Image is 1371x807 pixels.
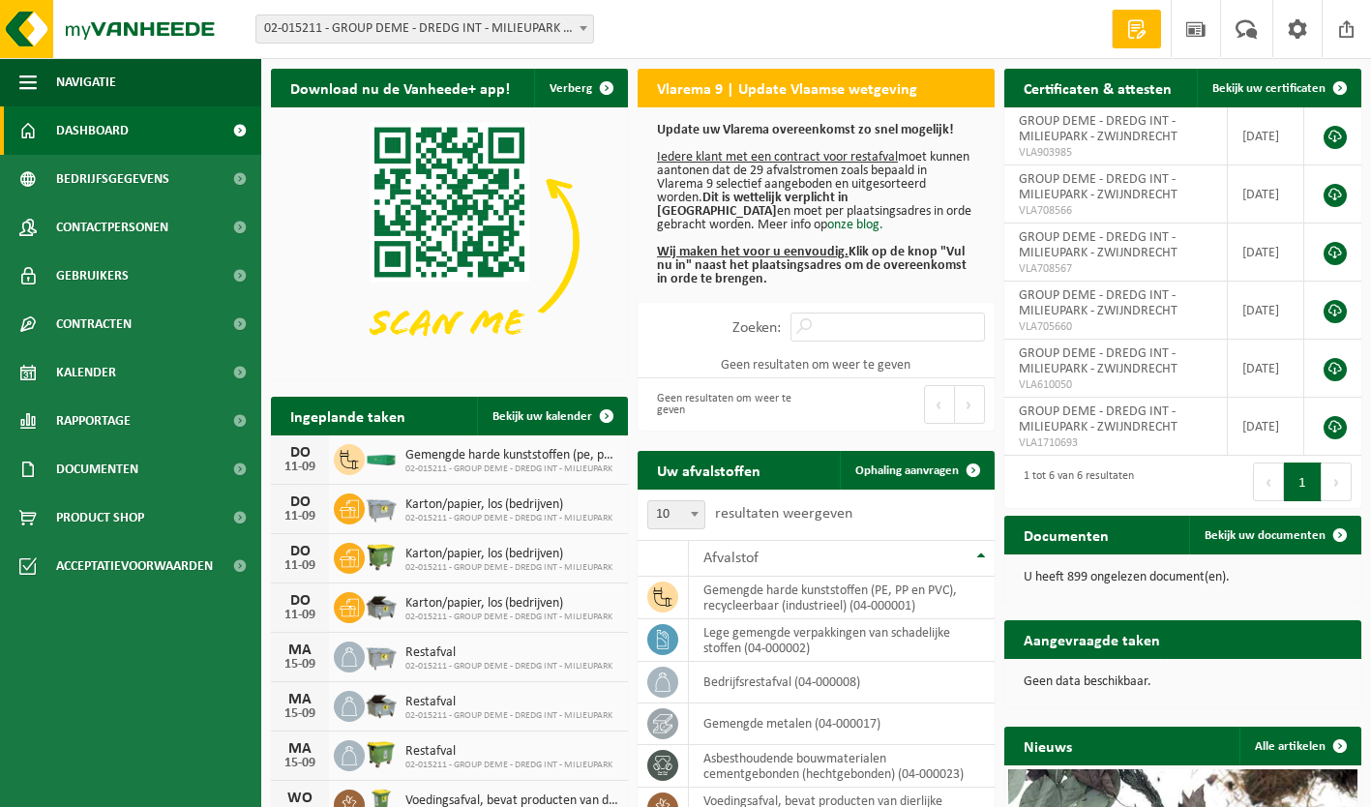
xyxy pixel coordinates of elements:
[281,658,319,672] div: 15-09
[1189,516,1359,554] a: Bekijk uw documenten
[281,791,319,806] div: WO
[56,155,169,203] span: Bedrijfsgegevens
[550,82,592,95] span: Verberg
[657,123,954,137] b: Update uw Vlarema overeenkomst zo snel mogelijk!
[1228,107,1304,165] td: [DATE]
[1197,69,1359,107] a: Bekijk uw certificaten
[405,695,612,710] span: Restafval
[56,106,129,155] span: Dashboard
[1019,319,1212,335] span: VLA705660
[1019,203,1212,219] span: VLA708566
[271,397,425,434] h2: Ingeplande taken
[56,252,129,300] span: Gebruikers
[281,593,319,609] div: DO
[56,445,138,493] span: Documenten
[840,451,993,490] a: Ophaling aanvragen
[405,612,612,623] span: 02-015211 - GROUP DEME - DREDG INT - MILIEUPARK
[1004,69,1191,106] h2: Certificaten & attesten
[365,449,398,466] img: HK-XC-20-GN-00
[703,551,759,566] span: Afvalstof
[405,448,618,463] span: Gemengde harde kunststoffen (pe, pp en pvc), recycleerbaar (industrieel)
[281,741,319,757] div: MA
[1228,224,1304,282] td: [DATE]
[1239,727,1359,765] a: Alle artikelen
[1228,340,1304,398] td: [DATE]
[365,589,398,622] img: WB-5000-GAL-GY-01
[271,69,529,106] h2: Download nu de Vanheede+ app!
[648,501,704,528] span: 10
[56,300,132,348] span: Contracten
[56,542,213,590] span: Acceptatievoorwaarden
[647,383,807,426] div: Geen resultaten om weer te geven
[1004,516,1128,553] h2: Documenten
[955,385,985,424] button: Next
[534,69,626,107] button: Verberg
[1019,172,1177,202] span: GROUP DEME - DREDG INT - MILIEUPARK - ZWIJNDRECHT
[1019,145,1212,161] span: VLA903985
[1205,529,1326,542] span: Bekijk uw documenten
[1228,165,1304,224] td: [DATE]
[1019,288,1177,318] span: GROUP DEME - DREDG INT - MILIEUPARK - ZWIJNDRECHT
[256,15,593,43] span: 02-015211 - GROUP DEME - DREDG INT - MILIEUPARK - ZWIJNDRECHT
[1024,571,1342,584] p: U heeft 899 ongelezen document(en).
[405,596,612,612] span: Karton/papier, los (bedrijven)
[56,348,116,397] span: Kalender
[647,500,705,529] span: 10
[365,491,398,523] img: WB-2500-GAL-GY-01
[492,410,592,423] span: Bekijk uw kalender
[638,351,995,378] td: Geen resultaten om weer te geven
[689,745,995,788] td: asbesthoudende bouwmaterialen cementgebonden (hechtgebonden) (04-000023)
[255,15,594,44] span: 02-015211 - GROUP DEME - DREDG INT - MILIEUPARK - ZWIJNDRECHT
[1228,398,1304,456] td: [DATE]
[56,493,144,542] span: Product Shop
[281,757,319,770] div: 15-09
[405,645,612,661] span: Restafval
[405,497,612,513] span: Karton/papier, los (bedrijven)
[1019,346,1177,376] span: GROUP DEME - DREDG INT - MILIEUPARK - ZWIJNDRECHT
[1019,435,1212,451] span: VLA1710693
[1212,82,1326,95] span: Bekijk uw certificaten
[405,710,612,722] span: 02-015211 - GROUP DEME - DREDG INT - MILIEUPARK
[657,150,898,164] u: Iedere klant met een contract voor restafval
[405,463,618,475] span: 02-015211 - GROUP DEME - DREDG INT - MILIEUPARK
[281,643,319,658] div: MA
[56,58,116,106] span: Navigatie
[638,451,780,489] h2: Uw afvalstoffen
[477,397,626,435] a: Bekijk uw kalender
[689,662,995,703] td: bedrijfsrestafval (04-000008)
[281,461,319,474] div: 11-09
[281,609,319,622] div: 11-09
[1019,114,1177,144] span: GROUP DEME - DREDG INT - MILIEUPARK - ZWIJNDRECHT
[715,506,852,522] label: resultaten weergeven
[657,245,967,286] b: Klik op de knop "Vul nu in" naast het plaatsingsadres om de overeenkomst in orde te brengen.
[405,562,612,574] span: 02-015211 - GROUP DEME - DREDG INT - MILIEUPARK
[365,639,398,672] img: WB-2500-GAL-GY-01
[657,124,975,286] p: moet kunnen aantonen dat de 29 afvalstromen zoals bepaald in Vlarema 9 selectief aangeboden en ui...
[855,464,959,477] span: Ophaling aanvragen
[1019,377,1212,393] span: VLA610050
[638,69,937,106] h2: Vlarema 9 | Update Vlaamse wetgeving
[827,218,883,232] a: onze blog.
[271,107,628,375] img: Download de VHEPlus App
[281,445,319,461] div: DO
[689,619,995,662] td: lege gemengde verpakkingen van schadelijke stoffen (04-000002)
[281,692,319,707] div: MA
[1019,404,1177,434] span: GROUP DEME - DREDG INT - MILIEUPARK - ZWIJNDRECHT
[281,707,319,721] div: 15-09
[281,544,319,559] div: DO
[689,703,995,745] td: gemengde metalen (04-000017)
[689,577,995,619] td: gemengde harde kunststoffen (PE, PP en PVC), recycleerbaar (industrieel) (04-000001)
[1322,463,1352,501] button: Next
[365,737,398,770] img: WB-1100-HPE-GN-50
[732,320,781,336] label: Zoeken:
[1228,282,1304,340] td: [DATE]
[405,547,612,562] span: Karton/papier, los (bedrijven)
[657,191,849,219] b: Dit is wettelijk verplicht in [GEOGRAPHIC_DATA]
[365,688,398,721] img: WB-5000-GAL-GY-01
[1004,727,1091,764] h2: Nieuws
[281,510,319,523] div: 11-09
[657,245,849,259] u: Wij maken het voor u eenvoudig.
[1024,675,1342,689] p: Geen data beschikbaar.
[405,661,612,672] span: 02-015211 - GROUP DEME - DREDG INT - MILIEUPARK
[56,397,131,445] span: Rapportage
